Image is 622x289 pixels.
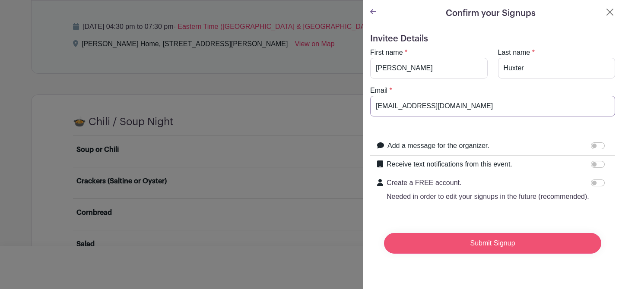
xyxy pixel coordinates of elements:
[387,141,489,151] label: Add a message for the organizer.
[387,192,589,202] p: Needed in order to edit your signups in the future (recommended).
[370,34,615,44] h5: Invitee Details
[387,178,589,188] p: Create a FREE account.
[370,47,403,58] label: First name
[498,47,530,58] label: Last name
[387,159,512,170] label: Receive text notifications from this event.
[384,233,601,254] input: Submit Signup
[605,7,615,17] button: Close
[446,7,536,20] h5: Confirm your Signups
[370,85,387,96] label: Email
